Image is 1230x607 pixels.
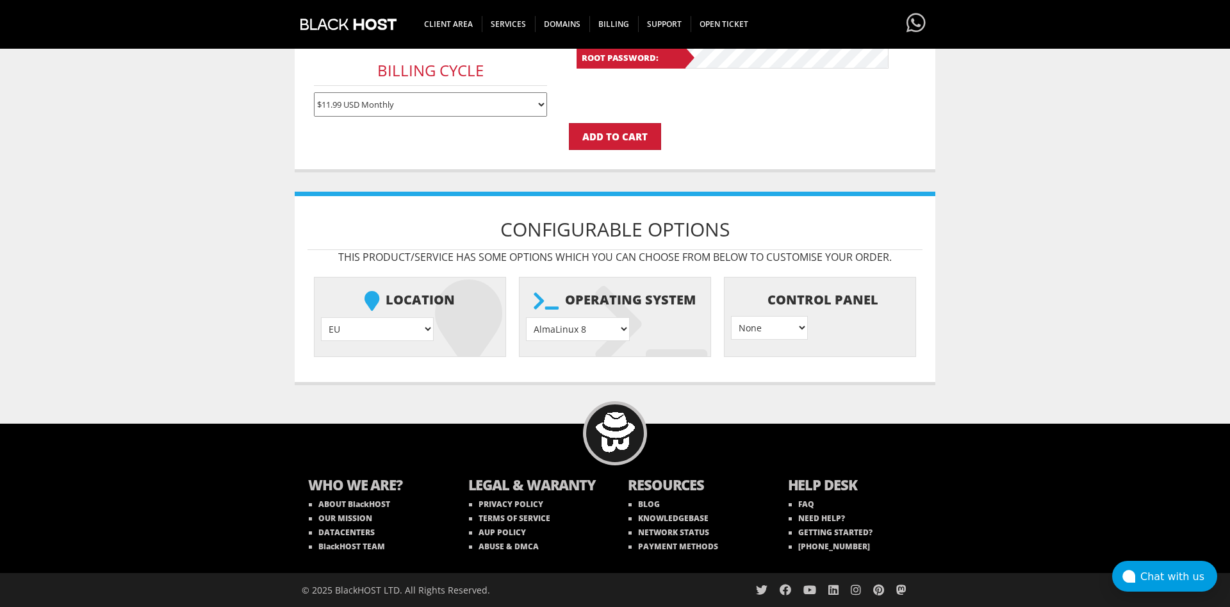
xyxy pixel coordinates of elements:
input: Add to Cart [569,123,661,150]
b: Control Panel [731,284,910,316]
a: AUP POLICY [469,527,526,538]
select: } } } } } } [321,317,434,341]
a: NEED HELP? [789,513,845,524]
a: [PHONE_NUMBER] [789,541,870,552]
a: TERMS OF SERVICE [469,513,550,524]
div: © 2025 BlackHOST LTD. All Rights Reserved. [302,573,609,607]
a: FAQ [789,499,814,510]
b: Root Password: [577,47,685,69]
a: PAYMENT METHODS [628,541,718,552]
select: } } } } [731,316,808,340]
b: HELP DESK [788,475,922,497]
span: Domains [535,16,590,32]
a: KNOWLEDGEBASE [628,513,709,524]
a: BLOG [628,499,660,510]
a: GETTING STARTED? [789,527,873,538]
b: LEGAL & WARANTY [468,475,603,497]
h3: Billing Cycle [314,56,548,86]
div: Chat with us [1140,570,1217,583]
span: Billing [589,16,639,32]
img: BlackHOST mascont, Blacky. [595,412,635,453]
a: OUR MISSION [309,513,372,524]
b: Operating system [526,284,705,317]
h1: Configurable Options [307,209,922,250]
b: WHO WE ARE? [308,475,443,497]
p: This product/service has some options which you can choose from below to customise your order. [307,250,922,264]
select: } } } } } } } } } } } } } } } } } } } } } [526,317,630,341]
a: ABOUT BlackHOST [309,499,390,510]
span: Open Ticket [691,16,757,32]
a: BlackHOST TEAM [309,541,385,552]
span: CLIENT AREA [415,16,482,32]
span: Support [638,16,691,32]
a: DATACENTERS [309,527,375,538]
button: Chat with us [1112,561,1217,592]
a: NETWORK STATUS [628,527,709,538]
a: ABUSE & DMCA [469,541,539,552]
b: RESOURCES [628,475,762,497]
span: SERVICES [482,16,536,32]
a: PRIVACY POLICY [469,499,543,510]
b: Location [321,284,500,317]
